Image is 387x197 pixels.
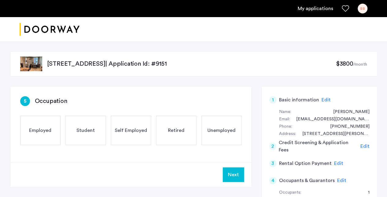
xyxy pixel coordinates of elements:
[322,97,331,102] span: Edit
[360,144,370,149] span: Edit
[279,108,291,116] div: Name:
[279,189,301,196] div: Occupants:
[20,57,42,71] img: apartment
[29,127,51,134] span: Employed
[269,143,277,150] div: 2
[342,5,349,12] a: Favorites
[279,123,292,130] div: Phone:
[269,96,277,104] div: 1
[115,127,147,134] span: Self Employed
[324,123,370,130] div: +19175530375
[337,178,346,183] span: Edit
[334,161,343,166] span: Edit
[20,18,80,41] a: Cazamio logo
[279,177,335,184] h5: Occupants & Guarantors
[358,4,367,13] div: SS
[168,127,184,134] span: Retired
[47,60,336,68] p: [STREET_ADDRESS] | Application Id: #9151
[269,160,277,167] div: 3
[353,62,367,67] sub: /month
[269,177,277,184] div: 4
[20,18,80,41] img: logo
[336,61,353,67] span: $3800
[207,127,236,134] span: Unemployed
[35,97,67,105] h3: Occupation
[279,116,290,123] div: Email:
[362,189,370,196] div: 1
[298,5,333,12] a: My application
[223,167,244,182] button: Next
[327,108,370,116] div: Stu Seltzer
[290,116,370,123] div: stu@seltzerlicensing.com
[296,130,370,138] div: 945 Sylvan Lane
[279,96,319,104] h5: Basic information
[279,130,296,138] div: Address:
[279,160,332,167] h5: Rental Option Payment
[20,96,30,106] div: 5
[279,139,358,154] h5: Credit Screening & Application Fees
[76,127,95,134] span: Student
